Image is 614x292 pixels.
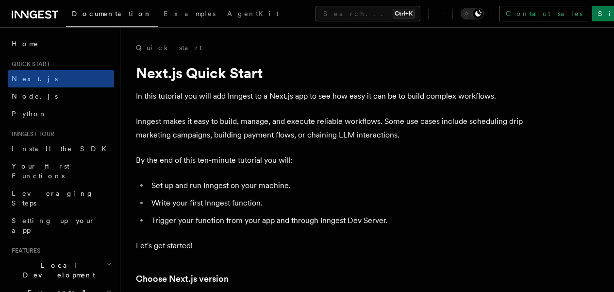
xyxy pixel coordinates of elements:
[136,89,524,103] p: In this tutorial you will add Inngest to a Next.js app to see how easy it can be to build complex...
[12,189,94,207] span: Leveraging Steps
[499,6,588,21] a: Contact sales
[12,145,112,153] span: Install the SDK
[8,260,106,280] span: Local Development
[393,9,415,18] kbd: Ctrl+K
[8,35,114,52] a: Home
[12,217,95,234] span: Setting up your app
[8,105,114,122] a: Python
[12,110,47,118] span: Python
[227,10,279,17] span: AgentKit
[136,43,202,52] a: Quick start
[164,10,216,17] span: Examples
[136,239,524,253] p: Let's get started!
[136,272,229,286] a: Choose Next.js version
[149,179,524,192] li: Set up and run Inngest on your machine.
[461,8,484,19] button: Toggle dark mode
[12,92,58,100] span: Node.js
[149,196,524,210] li: Write your first Inngest function.
[8,157,114,185] a: Your first Functions
[72,10,152,17] span: Documentation
[221,3,284,26] a: AgentKit
[8,60,50,68] span: Quick start
[12,75,58,83] span: Next.js
[149,214,524,227] li: Trigger your function from your app and through Inngest Dev Server.
[8,257,114,284] button: Local Development
[12,39,39,49] span: Home
[315,6,420,21] button: Search...Ctrl+K
[8,140,114,157] a: Install the SDK
[136,154,524,167] p: By the end of this ten-minute tutorial you will:
[158,3,221,26] a: Examples
[8,70,114,87] a: Next.js
[8,185,114,212] a: Leveraging Steps
[66,3,158,27] a: Documentation
[8,130,54,138] span: Inngest tour
[136,115,524,142] p: Inngest makes it easy to build, manage, and execute reliable workflows. Some use cases include sc...
[12,162,69,180] span: Your first Functions
[8,212,114,239] a: Setting up your app
[8,87,114,105] a: Node.js
[136,64,524,82] h1: Next.js Quick Start
[8,247,40,255] span: Features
